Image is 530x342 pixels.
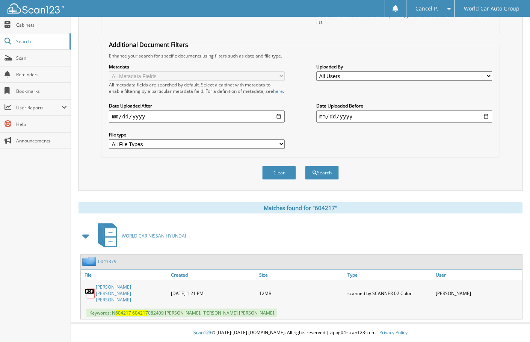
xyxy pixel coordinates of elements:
[96,284,167,303] a: [PERSON_NAME] [PERSON_NAME] [PERSON_NAME]
[122,233,186,239] span: WORLD CAR NISSAN HYUNDAI
[434,270,522,280] a: User
[86,309,277,317] span: Keywords: N 082409 [PERSON_NAME], [PERSON_NAME] [PERSON_NAME]
[82,257,98,266] img: folder2.png
[346,270,434,280] a: Type
[105,41,192,49] legend: Additional Document Filters
[115,310,131,316] span: 604217
[79,202,522,213] div: Matches found for "604217"
[109,103,285,109] label: Date Uploaded After
[109,132,285,138] label: File type
[109,82,285,94] div: All metadata fields are searched by default. Select a cabinet with metadata to enable filtering b...
[81,270,169,280] a: File
[105,53,496,59] div: Enhance your search for specific documents using filters such as date and file type.
[16,104,62,111] span: User Reports
[8,3,64,14] img: scan123-logo-white.svg
[85,288,96,299] img: PDF.png
[193,329,211,336] span: Scan123
[109,64,285,70] label: Metadata
[16,138,67,144] span: Announcements
[16,71,67,78] span: Reminders
[305,166,339,180] button: Search
[492,306,530,342] iframe: Chat Widget
[316,64,492,70] label: Uploaded By
[169,270,257,280] a: Created
[262,166,296,180] button: Clear
[434,282,522,305] div: [PERSON_NAME]
[71,324,530,342] div: © [DATE]-[DATE] [DOMAIN_NAME]. All rights reserved | appg04-scan123-com |
[379,329,408,336] a: Privacy Policy
[132,310,148,316] span: 604217
[257,270,346,280] a: Size
[464,6,519,11] span: World Car Auto Group
[94,221,186,251] a: WORLD CAR NISSAN HYUNDAI
[257,282,346,305] div: 12MB
[169,282,257,305] div: [DATE] 1:21 PM
[98,258,116,265] a: 0041379
[16,121,67,127] span: Help
[346,282,434,305] div: scanned by SCANNER 02 Color
[16,55,67,61] span: Scan
[415,6,438,11] span: Cancel P.
[109,110,285,123] input: start
[316,110,492,123] input: end
[273,88,283,94] a: here
[16,88,67,94] span: Bookmarks
[316,103,492,109] label: Date Uploaded Before
[16,22,67,28] span: Cabinets
[16,38,66,45] span: Search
